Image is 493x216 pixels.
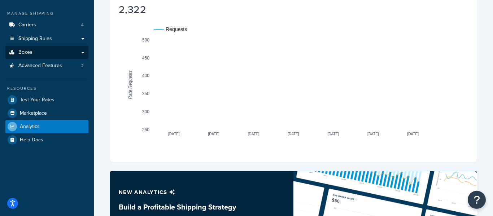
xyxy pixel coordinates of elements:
text: [DATE] [248,132,259,136]
span: Carriers [18,22,36,28]
span: Advanced Features [18,63,62,69]
svg: A chart. [119,16,468,153]
text: [DATE] [328,132,339,136]
span: 2 [81,63,84,69]
text: 350 [142,91,149,96]
text: [DATE] [168,132,180,136]
a: Help Docs [5,133,88,146]
span: Test Your Rates [20,97,54,103]
text: 500 [142,38,149,43]
a: Boxes [5,46,88,59]
a: Test Your Rates [5,93,88,106]
text: 300 [142,109,149,114]
text: [DATE] [208,132,219,136]
div: Resources [5,85,88,92]
li: Advanced Features [5,59,88,72]
span: Help Docs [20,137,43,143]
text: [DATE] [367,132,379,136]
text: 450 [142,56,149,61]
a: Shipping Rules [5,32,88,45]
button: Open Resource Center [468,191,486,209]
text: [DATE] [407,132,419,136]
span: 4 [81,22,84,28]
div: 2,322 [119,5,160,15]
span: Marketplace [20,110,47,116]
div: Manage Shipping [5,10,88,17]
span: Analytics [20,124,40,130]
p: New analytics [119,187,285,197]
text: 250 [142,127,149,132]
a: Marketplace [5,107,88,120]
text: 400 [142,73,149,78]
span: Boxes [18,49,32,56]
li: Carriers [5,18,88,32]
text: Rate Requests [128,70,133,99]
a: Carriers4 [5,18,88,32]
a: Analytics [5,120,88,133]
text: [DATE] [288,132,299,136]
span: Shipping Rules [18,36,52,42]
a: Advanced Features2 [5,59,88,72]
h3: Build a Profitable Shipping Strategy [119,203,285,211]
text: Requests [166,26,187,32]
